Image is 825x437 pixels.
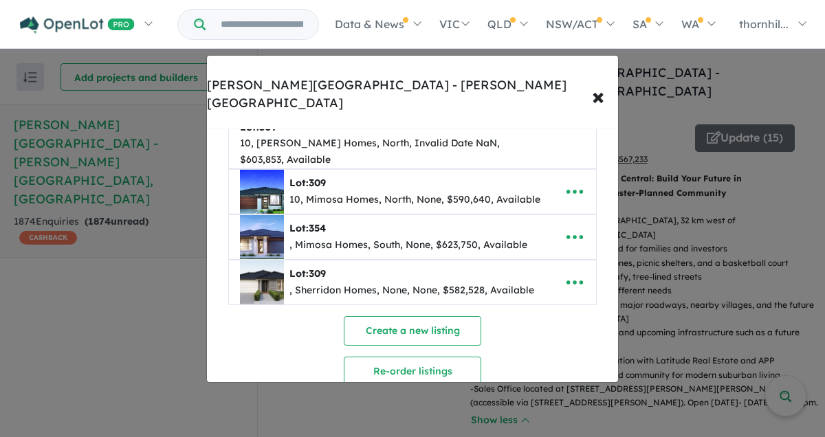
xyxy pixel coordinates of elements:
[289,192,540,208] div: 10, Mimosa Homes, North, None, $590,640, Available
[207,76,618,112] div: [PERSON_NAME][GEOGRAPHIC_DATA] - [PERSON_NAME][GEOGRAPHIC_DATA]
[309,267,326,280] span: 309
[20,16,135,34] img: Openlot PRO Logo White
[344,316,481,346] button: Create a new listing
[289,267,326,280] b: Lot:
[592,81,604,111] span: ×
[309,177,326,189] span: 309
[289,177,326,189] b: Lot:
[289,237,527,254] div: , Mimosa Homes, South, None, $623,750, Available
[309,222,326,234] span: 354
[240,260,284,304] img: Thornhill%20Central%20Estate%20-%20Thornhill%20Park%20-%20Lot%20309___1756355897.jpg
[289,282,534,299] div: , Sherridon Homes, None, None, $582,528, Available
[240,121,276,133] b: Lot:
[739,17,789,31] span: thornhil...
[259,121,276,133] span: 309
[344,357,481,386] button: Re-order listings
[289,222,326,234] b: Lot:
[208,10,316,39] input: Try estate name, suburb, builder or developer
[240,135,542,168] div: 10, [PERSON_NAME] Homes, North, Invalid Date NaN, $603,853, Available
[240,215,284,259] img: Thornhill%20Central%20Estate%20-%20Thornhill%20Park%20-%20Lot%20354___1752194729.jpg
[240,170,284,214] img: Thornhill%20Central%20Estate%20-%20Thornhill%20Park%20-%20Lot%20309___1752192328.jpg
